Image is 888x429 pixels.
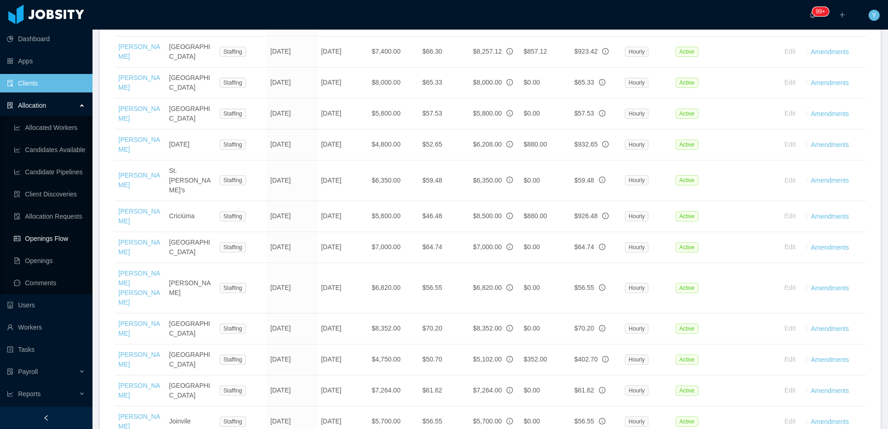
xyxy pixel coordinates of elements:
td: $7,400.00 [368,37,419,67]
span: $7,000.00 [473,243,502,251]
td: [DATE] [267,263,318,313]
span: Allocation [18,102,46,109]
td: [GEOGRAPHIC_DATA] [166,98,216,129]
td: [DATE] [317,37,368,67]
a: [PERSON_NAME] [118,239,160,256]
span: Hourly [625,242,648,252]
td: $66.30 [419,37,469,67]
span: info-circle [506,177,513,183]
button: Edit [777,414,803,429]
td: [DATE] [267,375,318,406]
td: $7,264.00 [368,375,419,406]
td: $70.20 [419,313,469,344]
span: Payroll [18,368,38,375]
td: [PERSON_NAME] [166,263,216,313]
span: Active [676,283,698,293]
span: $56.55 [574,417,594,425]
button: Edit [777,173,803,188]
td: [DATE] [317,98,368,129]
span: Hourly [625,47,648,57]
span: info-circle [506,356,513,362]
span: $70.20 [574,325,594,332]
a: icon: robotUsers [7,296,85,314]
span: $926.48 [574,212,598,220]
a: Amendments [811,243,849,251]
span: $352.00 [524,355,547,363]
a: Amendments [811,177,849,184]
span: info-circle [599,244,605,250]
span: Active [676,211,698,221]
span: info-circle [506,213,513,219]
span: $64.74 [574,243,594,251]
td: [DATE] [267,37,318,67]
span: info-circle [599,284,605,291]
td: [GEOGRAPHIC_DATA] [166,232,216,263]
span: $923.42 [574,48,598,55]
span: $7,264.00 [473,386,502,394]
a: [PERSON_NAME] [118,105,160,122]
td: [DATE] [317,129,368,160]
sup: 448 [812,7,829,16]
td: $46.48 [419,201,469,232]
span: Active [676,47,698,57]
span: info-circle [506,244,513,250]
td: [DATE] [267,201,318,232]
span: $6,208.00 [473,141,502,148]
a: [PERSON_NAME] [118,136,160,153]
button: Edit [777,383,803,398]
td: $5,800.00 [368,201,419,232]
span: info-circle [602,213,609,219]
a: icon: idcardOpenings Flow [14,229,85,248]
span: info-circle [599,110,605,116]
span: $857.12 [524,48,547,55]
span: Staffing [220,324,246,334]
i: icon: solution [7,102,13,109]
td: $64.74 [419,232,469,263]
td: [DATE] [267,160,318,201]
a: Amendments [811,110,849,117]
button: Edit [777,44,803,59]
td: $8,352.00 [368,313,419,344]
a: icon: userWorkers [7,318,85,337]
button: Edit [777,321,803,336]
i: icon: line-chart [7,391,13,397]
td: Criciúma [166,201,216,232]
span: Hourly [625,283,648,293]
a: [PERSON_NAME] [118,43,160,60]
span: Active [676,386,698,396]
span: $880.00 [524,212,547,220]
i: icon: plus [839,12,845,18]
td: [DATE] [166,129,216,160]
td: $5,800.00 [368,98,419,129]
span: info-circle [506,284,513,291]
span: $56.55 [574,284,594,291]
span: Staffing [220,211,246,221]
a: icon: line-chartCandidates Available [14,141,85,159]
span: $59.48 [574,177,594,184]
span: $0.00 [524,325,540,332]
a: Amendments [811,141,849,148]
td: [GEOGRAPHIC_DATA] [166,313,216,344]
span: info-circle [599,79,605,86]
td: $6,820.00 [368,263,419,313]
a: icon: auditClients [7,74,85,92]
button: Edit [777,137,803,152]
button: Edit [777,75,803,90]
td: [DATE] [267,129,318,160]
a: icon: pie-chartDashboard [7,30,85,48]
td: [DATE] [267,98,318,129]
a: icon: file-textOpenings [14,251,85,270]
span: Active [676,109,698,119]
span: $880.00 [524,141,547,148]
button: Edit [777,352,803,367]
span: $0.00 [524,177,540,184]
a: icon: appstoreApps [7,52,85,70]
button: Edit [777,209,803,224]
a: [PERSON_NAME] [118,172,160,189]
td: [DATE] [317,67,368,98]
td: [DATE] [267,313,318,344]
span: $0.00 [524,386,540,394]
a: icon: line-chartAllocated Workers [14,118,85,137]
td: $8,000.00 [368,67,419,98]
span: Hourly [625,78,648,88]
